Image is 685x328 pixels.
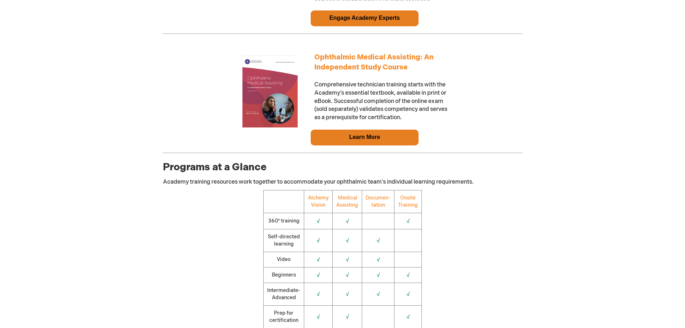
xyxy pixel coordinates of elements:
[234,123,306,129] a: Ophthalmic Medical Assisting: An Independent Study Course
[376,256,380,262] span: √
[264,283,304,305] td: Intermediate-Advanced
[264,229,304,252] td: Self-directed learning
[308,195,329,208] a: Alchemy Vision
[316,291,320,297] span: √
[336,195,358,208] a: Medical Assisting
[316,272,320,278] span: √
[346,218,349,224] span: √
[314,53,434,72] a: Ophthalmic Medical Assisting: An Independent Study Course
[406,218,410,224] span: √
[376,272,380,278] span: √
[264,305,304,328] td: Prep for certification
[316,237,320,243] span: √
[346,272,349,278] span: √
[346,237,349,243] span: √
[316,314,320,320] span: √
[264,213,304,229] td: 360° training
[163,179,474,185] span: Academy training resources work together to accommodate your ophthalmic team's individual learnin...
[346,314,349,320] span: √
[234,55,306,127] img: Ophthalmic Medical Assisting: An Independent Study Course
[349,134,380,140] a: Learn More
[316,218,320,224] span: √
[346,291,349,297] span: √
[264,267,304,283] td: Beginners
[376,291,380,297] span: √
[366,195,391,208] a: Documen-tation
[314,81,447,121] span: Comprehensive technician training starts with the Academy's essential textbook, available in prin...
[398,195,418,208] a: Onsite Training
[406,314,410,320] span: √
[346,256,349,262] span: √
[316,256,320,262] span: √
[376,237,380,243] span: √
[406,291,410,297] span: √
[406,272,410,278] span: √
[264,252,304,267] td: Video
[329,15,400,21] a: Engage Academy Experts
[163,161,266,173] span: Programs at a Glance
